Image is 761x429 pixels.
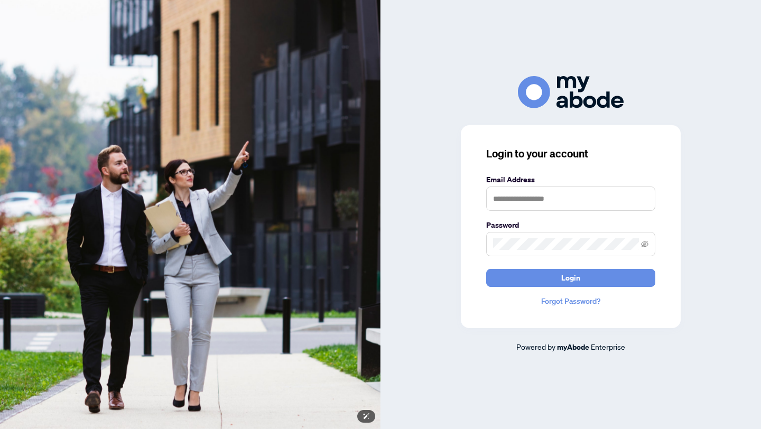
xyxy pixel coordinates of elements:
span: eye-invisible [641,240,648,248]
button: Login [486,269,655,287]
label: Email Address [486,174,655,185]
span: Login [561,269,580,286]
a: myAbode [557,341,589,353]
label: Password [486,219,655,231]
span: Powered by [516,342,555,351]
span: Enterprise [591,342,625,351]
h3: Login to your account [486,146,655,161]
a: Forgot Password? [486,295,655,307]
img: ma-logo [518,76,624,108]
